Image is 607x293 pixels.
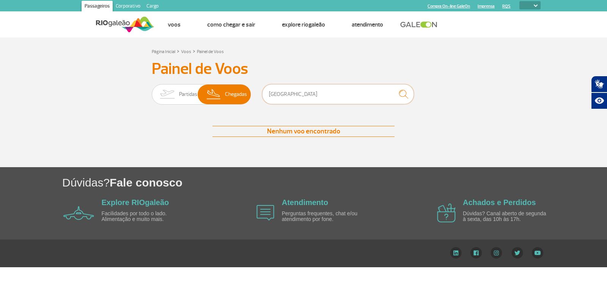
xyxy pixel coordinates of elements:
a: Achados e Perdidos [463,198,536,207]
a: Atendimento [282,198,328,207]
div: Plugin de acessibilidade da Hand Talk. [591,76,607,109]
a: Explore RIOgaleão [102,198,169,207]
a: Imprensa [478,4,495,9]
a: Cargo [143,1,162,13]
img: Twitter [511,247,523,259]
span: Fale conosco [110,176,182,189]
h1: Dúvidas? [62,175,607,190]
a: Página Inicial [152,49,175,55]
a: Atendimento [352,21,383,28]
a: Painel de Voos [197,49,224,55]
a: > [193,47,195,55]
img: Facebook [470,247,482,259]
a: Voos [181,49,191,55]
img: airplane icon [63,206,94,220]
a: Como chegar e sair [207,21,255,28]
p: Dúvidas? Canal aberto de segunda à sexta, das 10h às 17h. [463,211,550,222]
p: Perguntas frequentes, chat e/ou atendimento por fone. [282,211,369,222]
a: Corporativo [113,1,143,13]
div: Nenhum voo encontrado [212,126,395,137]
a: Passageiros [82,1,113,13]
img: LinkedIn [450,247,462,259]
img: Instagram [491,247,502,259]
a: Voos [168,21,181,28]
img: slider-desembarque [203,85,225,104]
a: > [177,47,179,55]
input: Voo, cidade ou cia aérea [262,84,414,104]
span: Chegadas [225,85,247,104]
img: airplane icon [256,205,274,221]
img: YouTube [532,247,543,259]
p: Facilidades por todo o lado. Alimentação e muito mais. [102,211,189,222]
a: RQS [502,4,511,9]
img: airplane icon [437,204,456,222]
button: Abrir tradutor de língua de sinais. [591,76,607,92]
button: Abrir recursos assistivos. [591,92,607,109]
h3: Painel de Voos [152,60,455,78]
a: Compra On-line GaleOn [428,4,470,9]
span: Partidas [179,85,197,104]
img: slider-embarque [155,85,179,104]
a: Explore RIOgaleão [282,21,325,28]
